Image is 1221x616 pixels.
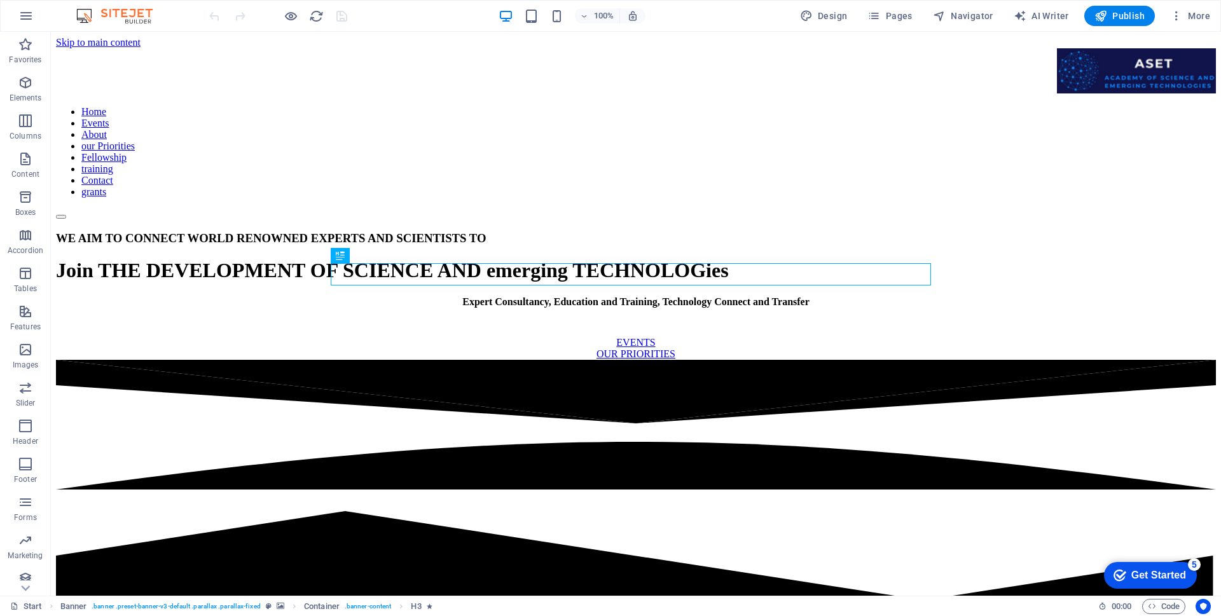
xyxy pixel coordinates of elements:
div: Get Started 5 items remaining, 0% complete [10,6,102,33]
p: Elements [10,93,42,103]
span: Click to select. Double-click to edit [60,599,87,614]
span: Click to select. Double-click to edit [411,599,421,614]
button: 100% [575,8,620,24]
span: 00 00 [1112,599,1131,614]
p: Header [13,436,38,446]
p: Tables [14,284,37,294]
button: Usercentrics [1196,599,1211,614]
button: Click here to leave preview mode and continue editing [283,8,298,24]
p: Footer [14,474,37,484]
button: reload [308,8,324,24]
span: Navigator [933,10,993,22]
button: Publish [1084,6,1155,26]
span: More [1170,10,1210,22]
p: Marketing [8,551,43,561]
p: Columns [10,131,41,141]
p: Content [11,169,39,179]
span: Code [1148,599,1180,614]
span: . banner .preset-banner-v3-default .parallax .parallax-fixed [92,599,260,614]
p: Features [10,322,41,332]
i: This element is a customizable preset [266,603,272,610]
h6: 100% [594,8,614,24]
button: Code [1142,599,1185,614]
p: Slider [16,398,36,408]
i: Element contains an animation [427,603,432,610]
i: Reload page [309,9,324,24]
span: : [1121,601,1122,611]
span: Design [800,10,848,22]
div: Design (Ctrl+Alt+Y) [795,6,853,26]
span: Click to select. Double-click to edit [304,599,340,614]
button: Pages [862,6,917,26]
h6: Session time [1098,599,1132,614]
button: AI Writer [1009,6,1074,26]
button: More [1165,6,1215,26]
i: On resize automatically adjust zoom level to fit chosen device. [627,10,638,22]
nav: breadcrumb [60,599,432,614]
p: Favorites [9,55,41,65]
button: Navigator [928,6,998,26]
div: Get Started [37,14,92,25]
span: Publish [1094,10,1145,22]
button: Design [795,6,853,26]
p: Boxes [15,207,36,217]
p: Forms [14,512,37,523]
i: This element contains a background [277,603,284,610]
div: 5 [93,3,106,15]
a: Skip to main content [5,5,90,16]
span: . banner-content [345,599,391,614]
p: Images [13,360,39,370]
span: Pages [867,10,912,22]
img: Editor Logo [73,8,169,24]
p: Accordion [8,245,43,256]
a: Click to cancel selection. Double-click to open Pages [10,599,42,614]
span: AI Writer [1014,10,1069,22]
